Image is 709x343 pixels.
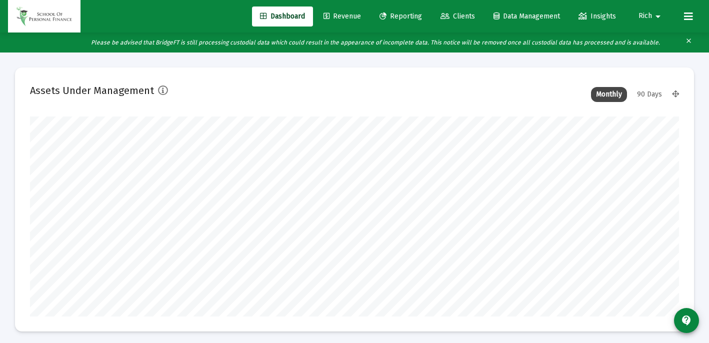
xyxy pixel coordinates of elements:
span: Clients [440,12,475,20]
a: Revenue [315,6,369,26]
a: Dashboard [252,6,313,26]
mat-icon: contact_support [680,314,692,326]
img: Dashboard [15,6,73,26]
a: Insights [570,6,624,26]
span: Insights [578,12,616,20]
h2: Assets Under Management [30,82,154,98]
span: Revenue [323,12,361,20]
span: Dashboard [260,12,305,20]
a: Clients [432,6,483,26]
i: Please be advised that BridgeFT is still processing custodial data which could result in the appe... [91,39,660,46]
span: Data Management [493,12,560,20]
a: Reporting [371,6,430,26]
a: Data Management [485,6,568,26]
span: Rich [638,12,652,20]
div: 90 Days [632,87,667,102]
mat-icon: arrow_drop_down [652,6,664,26]
span: Reporting [379,12,422,20]
div: Monthly [591,87,627,102]
mat-icon: clear [685,35,692,50]
button: Rich [626,6,676,26]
